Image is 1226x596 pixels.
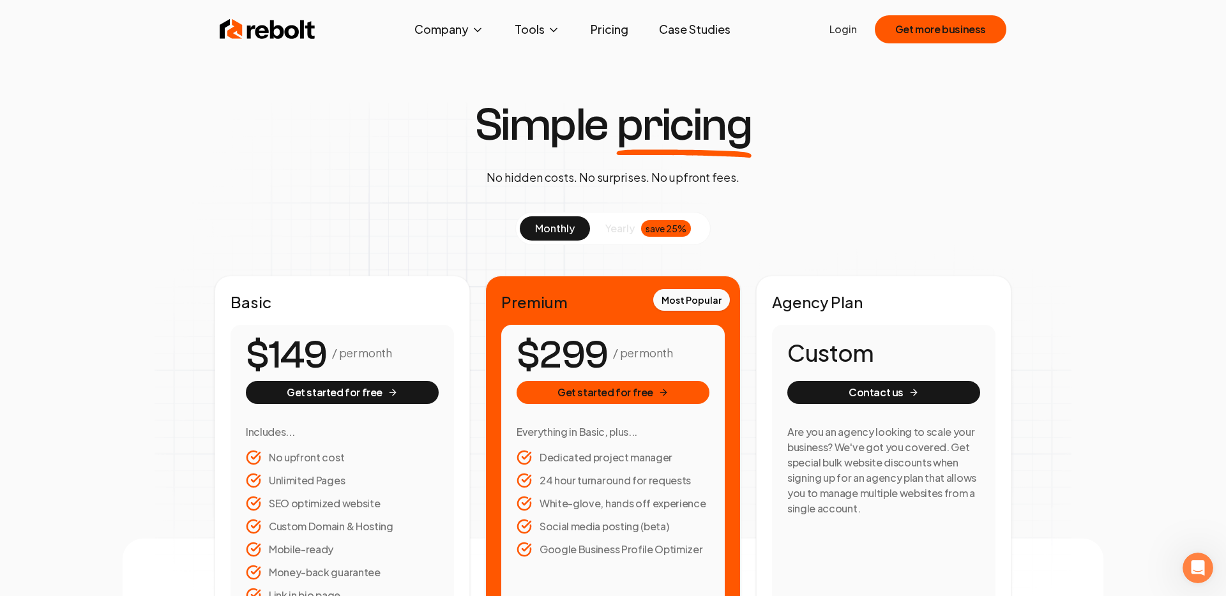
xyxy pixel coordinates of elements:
h1: Custom [787,340,980,366]
number-flow-react: $149 [246,327,327,384]
h3: Includes... [246,424,439,440]
h1: Simple [474,102,752,148]
button: monthly [520,216,590,241]
h2: Basic [231,292,454,312]
img: Rebolt Logo [220,17,315,42]
h3: Everything in Basic, plus... [517,424,709,440]
button: Tools [504,17,570,42]
button: Get more business [875,15,1006,43]
h3: Are you an agency looking to scale your business? We've got you covered. Get special bulk website... [787,424,980,516]
li: 24 hour turnaround for requests [517,473,709,488]
li: SEO optimized website [246,496,439,511]
li: Mobile-ready [246,542,439,557]
span: monthly [535,221,575,235]
li: Dedicated project manager [517,450,709,465]
button: Contact us [787,381,980,404]
span: yearly [605,221,635,236]
div: Most Popular [653,289,730,311]
a: Case Studies [649,17,741,42]
h2: Agency Plan [772,292,995,312]
a: Pricing [580,17,639,42]
li: Google Business Profile Optimizer [517,542,709,557]
li: No upfront cost [246,450,439,465]
p: No hidden costs. No surprises. No upfront fees. [487,168,739,186]
button: Company [404,17,494,42]
h2: Premium [501,292,725,312]
li: Money-back guarantee [246,565,439,580]
p: / per month [613,344,672,362]
button: Get started for free [246,381,439,404]
span: pricing [617,102,752,148]
p: / per month [332,344,391,362]
button: yearlysave 25% [590,216,706,241]
number-flow-react: $299 [517,327,608,384]
button: Get started for free [517,381,709,404]
li: Social media posting (beta) [517,519,709,534]
div: save 25% [641,220,691,237]
li: Custom Domain & Hosting [246,519,439,534]
li: White-glove, hands off experience [517,496,709,511]
li: Unlimited Pages [246,473,439,488]
a: Login [829,22,857,37]
iframe: Intercom live chat [1183,553,1213,583]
